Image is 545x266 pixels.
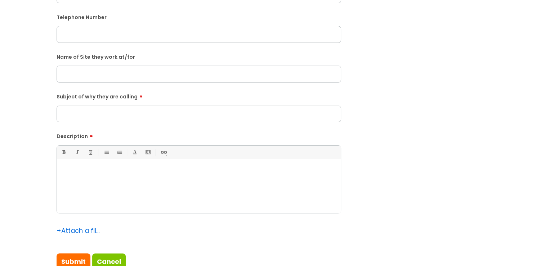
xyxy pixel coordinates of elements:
a: Back Color [143,148,152,157]
label: Description [57,131,341,139]
a: Underline(Ctrl-U) [86,148,95,157]
label: Subject of why they are calling [57,91,341,100]
a: 1. Ordered List (Ctrl-Shift-8) [115,148,124,157]
a: Bold (Ctrl-B) [59,148,68,157]
span: + [57,226,61,235]
a: Italic (Ctrl-I) [72,148,81,157]
label: Name of Site they work at/for [57,53,341,60]
div: Attach a file [57,225,100,236]
a: • Unordered List (Ctrl-Shift-7) [101,148,110,157]
label: Telephone Number [57,13,341,21]
a: Font Color [130,148,139,157]
a: Link [159,148,168,157]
